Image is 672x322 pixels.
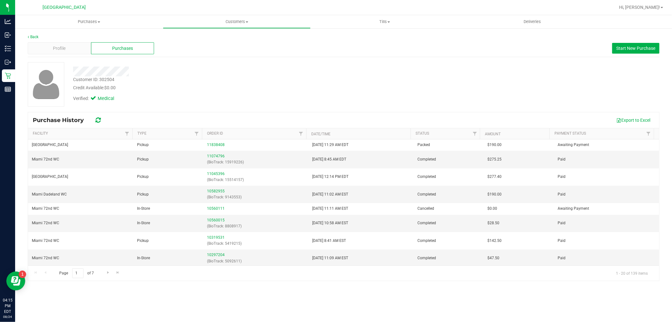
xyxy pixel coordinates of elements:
a: Order ID [207,131,223,136]
a: Go to the last page [113,268,123,277]
a: 10297204 [207,253,225,257]
span: Miami 72nd WC [32,206,59,212]
a: 10319531 [207,235,225,240]
span: In-Store [137,206,150,212]
inline-svg: Retail [5,73,11,79]
a: 10560111 [207,206,225,211]
span: $275.25 [488,156,502,162]
span: Paid [558,255,566,261]
span: [GEOGRAPHIC_DATA] [32,142,68,148]
a: Filter [192,128,202,139]
span: [DATE] 11:02 AM EST [312,191,348,197]
span: Pickup [137,191,149,197]
p: (BioTrack: 15514157) [207,177,305,183]
span: Completed [417,156,436,162]
span: $0.00 [104,85,116,90]
a: 11045396 [207,172,225,176]
span: [DATE] 12:14 PM EDT [312,174,348,180]
a: Filter [469,128,480,139]
a: Amount [485,132,501,136]
a: 11838408 [207,143,225,147]
span: $190.00 [488,142,502,148]
span: [DATE] 10:58 AM EST [312,220,348,226]
span: Start New Purchase [616,46,655,51]
div: Credit Available: [73,85,384,91]
span: Page of 7 [54,268,99,278]
p: (BioTrack: 5092611) [207,258,305,264]
span: Purchases [112,45,133,52]
span: Hi, [PERSON_NAME]! [619,5,660,10]
inline-svg: Inbound [5,32,11,38]
span: Miami 72nd WC [32,156,59,162]
img: user-icon.png [30,68,63,101]
span: [GEOGRAPHIC_DATA] [43,5,86,10]
span: Awaiting Payment [558,142,589,148]
span: Miami Dadeland WC [32,191,67,197]
a: Back [28,35,38,39]
div: Verified: [73,95,123,102]
span: Paid [558,174,566,180]
span: $277.40 [488,174,502,180]
a: 11074796 [207,154,225,158]
span: Completed [417,238,436,244]
span: $142.50 [488,238,502,244]
p: 04:15 PM EDT [3,297,12,314]
span: Paid [558,191,566,197]
div: Customer ID: 302504 [73,76,114,83]
inline-svg: Inventory [5,45,11,52]
p: (BioTrack: 5419215) [207,241,305,247]
span: [DATE] 11:09 AM EST [312,255,348,261]
span: In-Store [137,255,150,261]
span: Pickup [137,174,149,180]
a: 10582955 [207,189,225,193]
button: Start New Purchase [612,43,659,54]
span: Awaiting Payment [558,206,589,212]
input: 1 [72,268,83,278]
span: 1 - 20 of 139 items [611,268,653,278]
inline-svg: Analytics [5,18,11,25]
iframe: Resource center unread badge [19,271,26,278]
span: [DATE] 11:11 AM EST [312,206,348,212]
a: Tills [311,15,458,28]
p: (BioTrack: 9143553) [207,194,305,200]
span: [DATE] 8:45 AM EDT [312,156,346,162]
a: Filter [643,128,654,139]
span: Miami 72nd WC [32,220,59,226]
a: Payment Status [554,131,586,136]
span: Customers [163,19,310,25]
span: Purchase History [33,117,90,124]
span: [DATE] 8:41 AM EST [312,238,346,244]
a: Purchases [15,15,163,28]
p: (BioTrack: 8808917) [207,223,305,229]
button: Export to Excel [612,115,654,126]
p: (BioTrack: 15919226) [207,159,305,165]
a: Date/Time [311,132,330,136]
span: [DATE] 11:29 AM EDT [312,142,348,148]
span: $47.50 [488,255,500,261]
span: Packed [417,142,430,148]
span: Miami 72nd WC [32,238,59,244]
span: Deliveries [515,19,549,25]
span: $190.00 [488,191,502,197]
span: Miami 72nd WC [32,255,59,261]
span: $28.50 [488,220,500,226]
span: Pickup [137,238,149,244]
a: Filter [296,128,306,139]
a: Facility [33,131,48,136]
span: Pickup [137,142,149,148]
a: Status [416,131,429,136]
span: Purchases [15,19,163,25]
inline-svg: Outbound [5,59,11,65]
a: Customers [163,15,311,28]
span: Completed [417,174,436,180]
a: Type [137,131,146,136]
a: Deliveries [458,15,606,28]
a: 10560015 [207,218,225,222]
span: Paid [558,220,566,226]
span: Paid [558,238,566,244]
span: In-Store [137,220,150,226]
span: Tills [311,19,458,25]
p: 08/24 [3,314,12,319]
inline-svg: Reports [5,86,11,92]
